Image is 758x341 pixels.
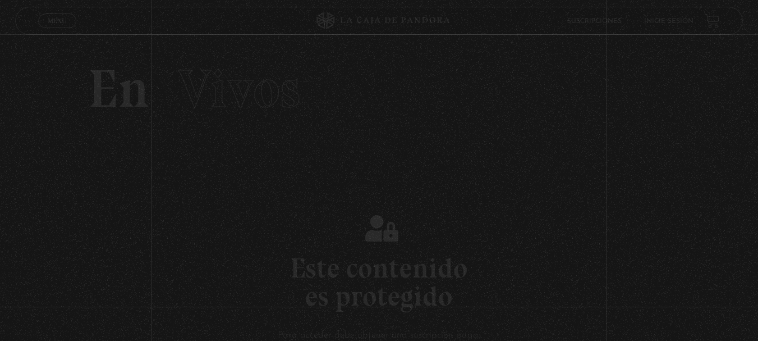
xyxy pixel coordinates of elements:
[644,18,693,25] a: Inicie sesión
[178,57,300,121] span: Vivos
[44,27,70,35] span: Cerrar
[88,62,670,116] h2: En
[567,18,622,25] a: Suscripciones
[48,17,66,24] span: Menu
[705,13,720,29] a: View your shopping cart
